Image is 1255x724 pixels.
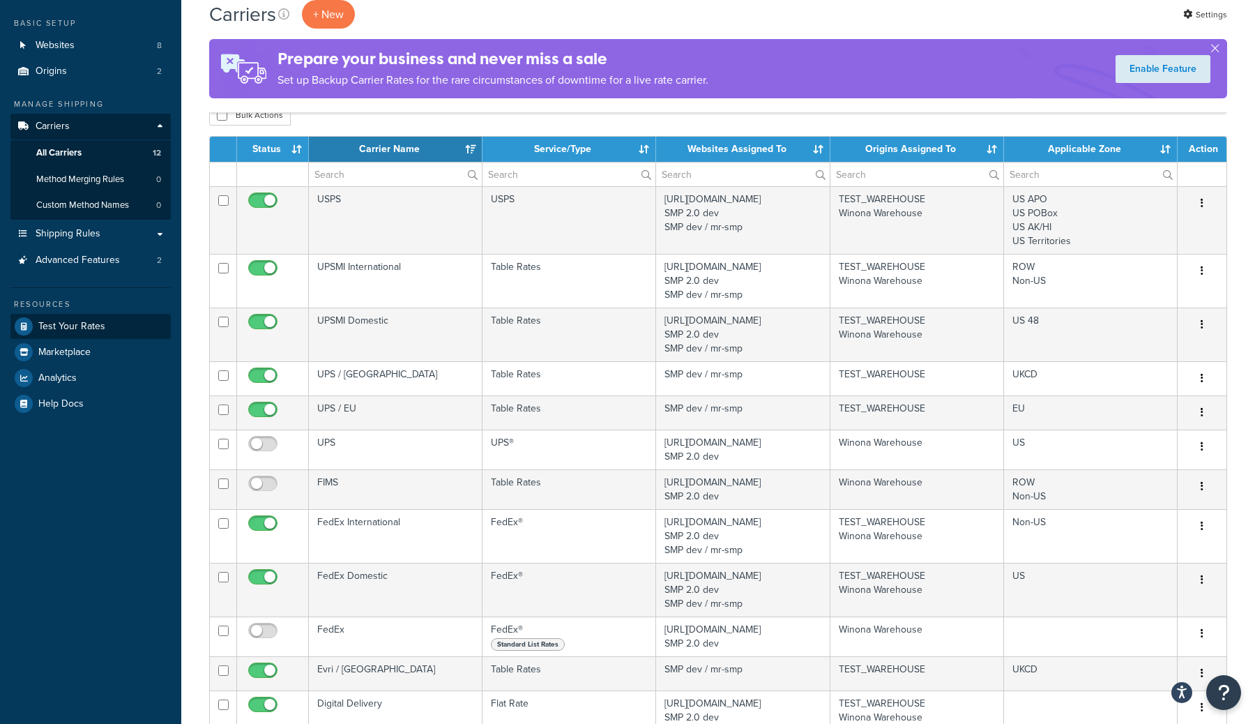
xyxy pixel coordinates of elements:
td: EU [1004,395,1178,430]
th: Status: activate to sort column ascending [237,137,309,162]
div: Basic Setup [10,17,171,29]
li: Method Merging Rules [10,167,171,193]
img: ad-rules-rateshop-fe6ec290ccb7230408bd80ed9643f0289d75e0ffd9eb532fc0e269fcd187b520.png [209,39,277,98]
a: Origins 2 [10,59,171,84]
td: [URL][DOMAIN_NAME] SMP 2.0 dev SMP dev / mr-smp [656,308,830,361]
a: Method Merging Rules 0 [10,167,171,193]
td: FedEx® [482,509,656,563]
td: [URL][DOMAIN_NAME] SMP 2.0 dev [656,617,830,656]
a: Shipping Rules [10,221,171,247]
td: UKCD [1004,656,1178,691]
p: Set up Backup Carrier Rates for the rare circumstances of downtime for a live rate carrier. [277,70,708,90]
td: FedEx® [482,563,656,617]
td: Winona Warehouse [830,617,1004,656]
div: Resources [10,299,171,310]
div: Manage Shipping [10,98,171,110]
a: All Carriers 12 [10,140,171,166]
td: SMP dev / mr-smp [656,395,830,430]
li: Websites [10,33,171,59]
a: Custom Method Names 0 [10,193,171,218]
span: Websites [36,40,75,52]
td: [URL][DOMAIN_NAME] SMP 2.0 dev [656,469,830,509]
td: TEST_WAREHOUSE [830,395,1004,430]
td: ROW Non-US [1004,469,1178,509]
th: Websites Assigned To: activate to sort column ascending [656,137,830,162]
span: 8 [157,40,162,52]
span: Marketplace [38,347,91,359]
td: UPSMI Domestic [309,308,482,361]
button: Bulk Actions [209,105,291,126]
td: TEST_WAREHOUSE [830,361,1004,395]
td: FIMS [309,469,482,509]
li: Carriers [10,114,171,220]
td: UPS / [GEOGRAPHIC_DATA] [309,361,482,395]
td: TEST_WAREHOUSE [830,656,1004,691]
li: All Carriers [10,140,171,166]
h1: Carriers [209,1,276,28]
span: All Carriers [36,147,82,159]
h4: Prepare your business and never miss a sale [277,47,708,70]
td: Evri / [GEOGRAPHIC_DATA] [309,656,482,691]
td: TEST_WAREHOUSE Winona Warehouse [830,254,1004,308]
td: Table Rates [482,656,656,691]
span: Shipping Rules [36,228,100,240]
td: [URL][DOMAIN_NAME] SMP 2.0 dev SMP dev / mr-smp [656,186,830,254]
span: Carriers [36,121,70,133]
li: Advanced Features [10,248,171,273]
input: Search [830,163,1003,186]
span: Custom Method Names [36,199,129,211]
td: FedEx Domestic [309,563,482,617]
th: Service/Type: activate to sort column ascending [482,137,656,162]
a: Test Your Rates [10,314,171,339]
a: Analytics [10,365,171,391]
li: Origins [10,59,171,84]
td: US 48 [1004,308,1178,361]
td: FedEx International [309,509,482,563]
span: Standard List Rates [491,638,565,651]
span: 0 [156,199,161,211]
td: Table Rates [482,361,656,395]
th: Action [1178,137,1226,162]
td: SMP dev / mr-smp [656,361,830,395]
a: Advanced Features 2 [10,248,171,273]
a: Settings [1183,5,1227,24]
td: UKCD [1004,361,1178,395]
td: UPS® [482,430,656,469]
td: US [1004,563,1178,617]
td: US [1004,430,1178,469]
td: TEST_WAREHOUSE Winona Warehouse [830,186,1004,254]
td: [URL][DOMAIN_NAME] SMP 2.0 dev SMP dev / mr-smp [656,254,830,308]
td: SMP dev / mr-smp [656,656,830,691]
input: Search [309,163,482,186]
td: [URL][DOMAIN_NAME] SMP 2.0 dev SMP dev / mr-smp [656,509,830,563]
td: USPS [309,186,482,254]
td: TEST_WAREHOUSE Winona Warehouse [830,308,1004,361]
li: Custom Method Names [10,193,171,218]
input: Search [482,163,655,186]
th: Carrier Name: activate to sort column ascending [309,137,482,162]
input: Search [656,163,830,186]
td: Table Rates [482,254,656,308]
span: Analytics [38,372,77,384]
td: USPS [482,186,656,254]
a: Marketplace [10,340,171,365]
span: 12 [153,147,161,159]
span: 2 [157,255,162,266]
th: Origins Assigned To: activate to sort column ascending [830,137,1004,162]
a: Help Docs [10,391,171,416]
span: 0 [156,174,161,186]
td: Table Rates [482,308,656,361]
td: Table Rates [482,395,656,430]
span: Help Docs [38,398,84,410]
td: [URL][DOMAIN_NAME] SMP 2.0 dev SMP dev / mr-smp [656,563,830,617]
td: Table Rates [482,469,656,509]
td: TEST_WAREHOUSE Winona Warehouse [830,509,1004,563]
td: FedEx® [482,617,656,656]
a: Websites 8 [10,33,171,59]
button: Open Resource Center [1206,675,1241,710]
td: US APO US POBox US AK/HI US Territories [1004,186,1178,254]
